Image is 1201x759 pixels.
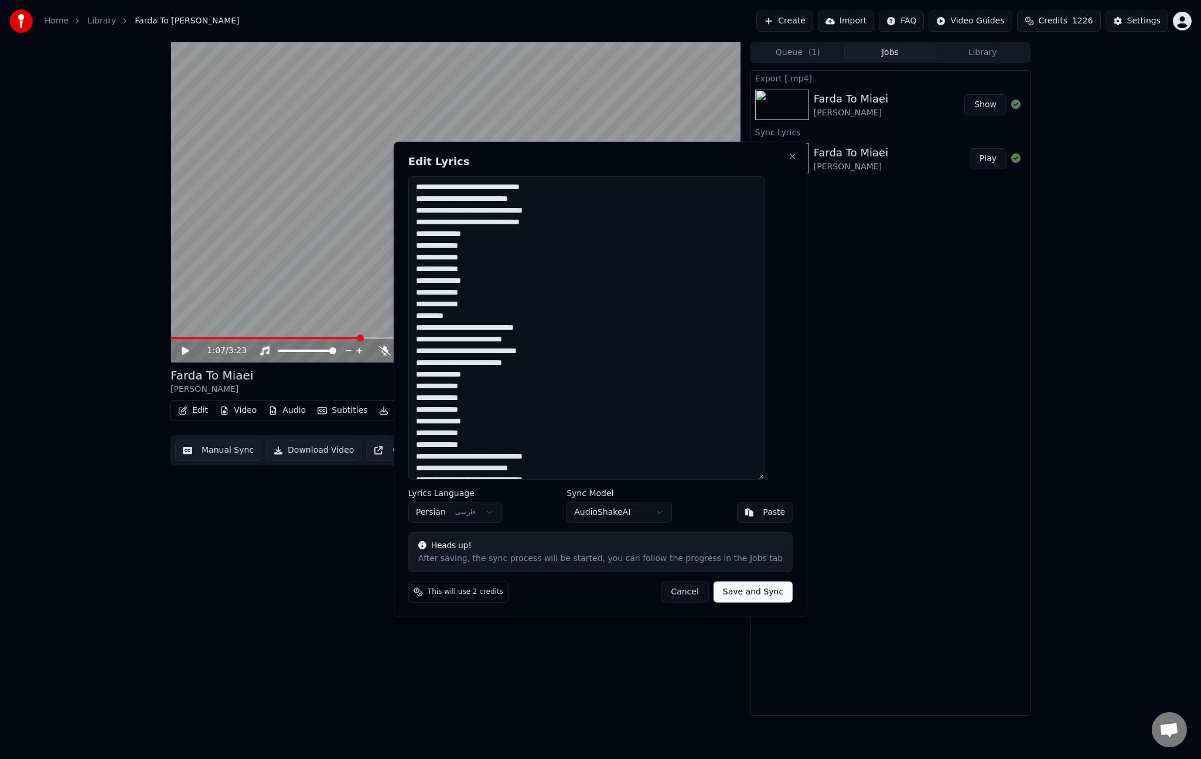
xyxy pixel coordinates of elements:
[408,489,502,497] label: Lyrics Language
[714,582,793,603] button: Save and Sync
[567,489,672,497] label: Sync Model
[408,156,793,167] h2: Edit Lyrics
[418,540,783,552] div: Heads up!
[428,587,503,597] span: This will use 2 credits
[736,502,793,523] button: Paste
[661,582,708,603] button: Cancel
[418,553,783,565] div: After saving, the sync process will be started, you can follow the progress in the Jobs tab
[763,507,785,518] div: Paste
